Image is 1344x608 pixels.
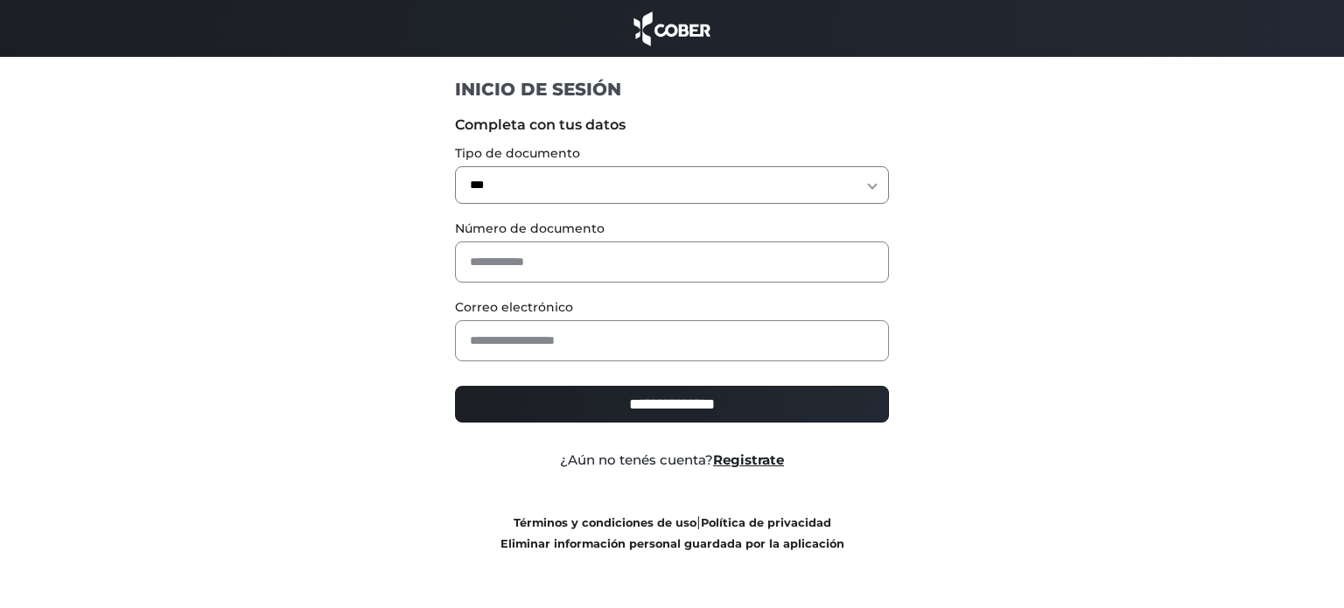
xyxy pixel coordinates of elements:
[701,516,831,529] a: Política de privacidad
[713,451,784,468] a: Registrate
[629,9,715,48] img: cober_marca.png
[514,516,696,529] a: Términos y condiciones de uso
[455,115,890,136] label: Completa con tus datos
[455,78,890,101] h1: INICIO DE SESIÓN
[455,298,890,317] label: Correo electrónico
[455,144,890,163] label: Tipo de documento
[442,451,903,471] div: ¿Aún no tenés cuenta?
[442,512,903,554] div: |
[500,537,844,550] a: Eliminar información personal guardada por la aplicación
[455,220,890,238] label: Número de documento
